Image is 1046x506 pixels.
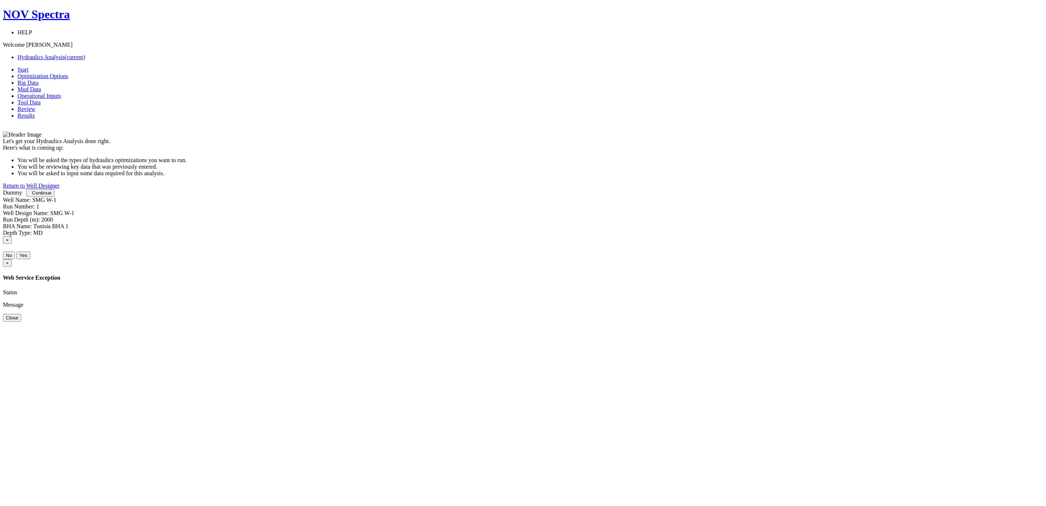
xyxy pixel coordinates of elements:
[18,157,1043,164] li: You will be asked the types of hydraulics optimizations you want to run.
[3,275,1043,281] h4: Web Service Exception
[18,164,1043,170] li: You will be reviewing key data that was previously entered.
[18,170,1043,177] li: You will be asked to input some data required for this analysis.
[3,302,23,308] label: Message
[3,259,12,267] button: Close
[6,237,9,243] span: ×
[3,289,17,295] label: Status
[33,223,68,229] label: Tunisia BHA 1
[3,203,35,210] label: Run Number:
[26,42,73,48] span: [PERSON_NAME]
[6,260,9,266] span: ×
[3,236,12,244] button: Close
[26,189,54,197] button: Continue
[65,54,85,60] span: (current)
[16,252,30,259] button: Yes
[18,29,32,35] span: HELP
[18,106,35,112] a: Review
[18,99,40,106] a: Tool Data
[3,138,110,144] span: Let's get your Hydraulics Analysis done right.
[18,66,28,73] a: Start
[41,216,53,223] label: 2000
[3,8,1043,21] a: NOV Spectra
[18,86,41,92] a: Mud Data
[3,189,22,196] a: Dummy
[36,203,39,210] label: 1
[33,230,43,236] label: MD
[18,80,38,86] a: Rig Data
[3,183,59,189] a: Return to Well Designer
[3,42,25,48] span: Welcome
[3,230,32,236] label: Depth Type:
[3,252,15,259] button: No
[50,210,74,216] label: SMG W-1
[3,216,40,223] label: Run Depth (m):
[3,131,42,138] img: Header Image
[32,190,51,196] span: Continue
[18,73,68,79] a: Optimization Options
[3,314,21,322] button: Close
[18,93,61,99] a: Operational Inputs
[3,197,31,203] label: Well Name:
[18,112,35,119] a: Results
[32,197,56,203] label: SMG W-1
[18,54,85,60] a: Hydraulics Analysis(current)
[3,145,63,151] span: Here's what is coming up:
[3,210,49,216] label: Well Design Name:
[3,223,32,229] label: BHA Name:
